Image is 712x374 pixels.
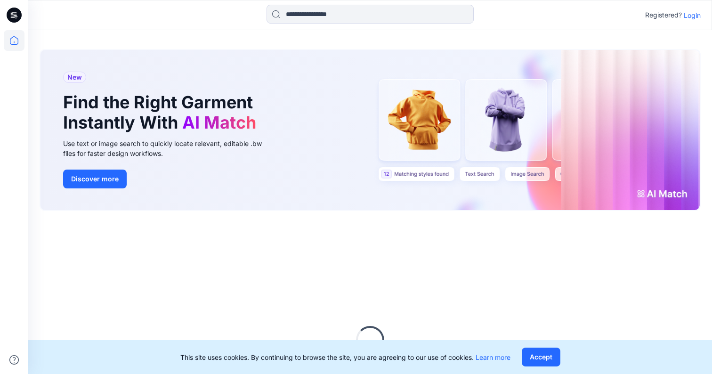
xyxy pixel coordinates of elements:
[67,72,82,83] span: New
[476,353,510,361] a: Learn more
[180,352,510,362] p: This site uses cookies. By continuing to browse the site, you are agreeing to our use of cookies.
[684,10,701,20] p: Login
[63,138,275,158] div: Use text or image search to quickly locate relevant, editable .bw files for faster design workflows.
[645,9,682,21] p: Registered?
[63,170,127,188] button: Discover more
[63,92,261,133] h1: Find the Right Garment Instantly With
[182,112,256,133] span: AI Match
[522,348,560,366] button: Accept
